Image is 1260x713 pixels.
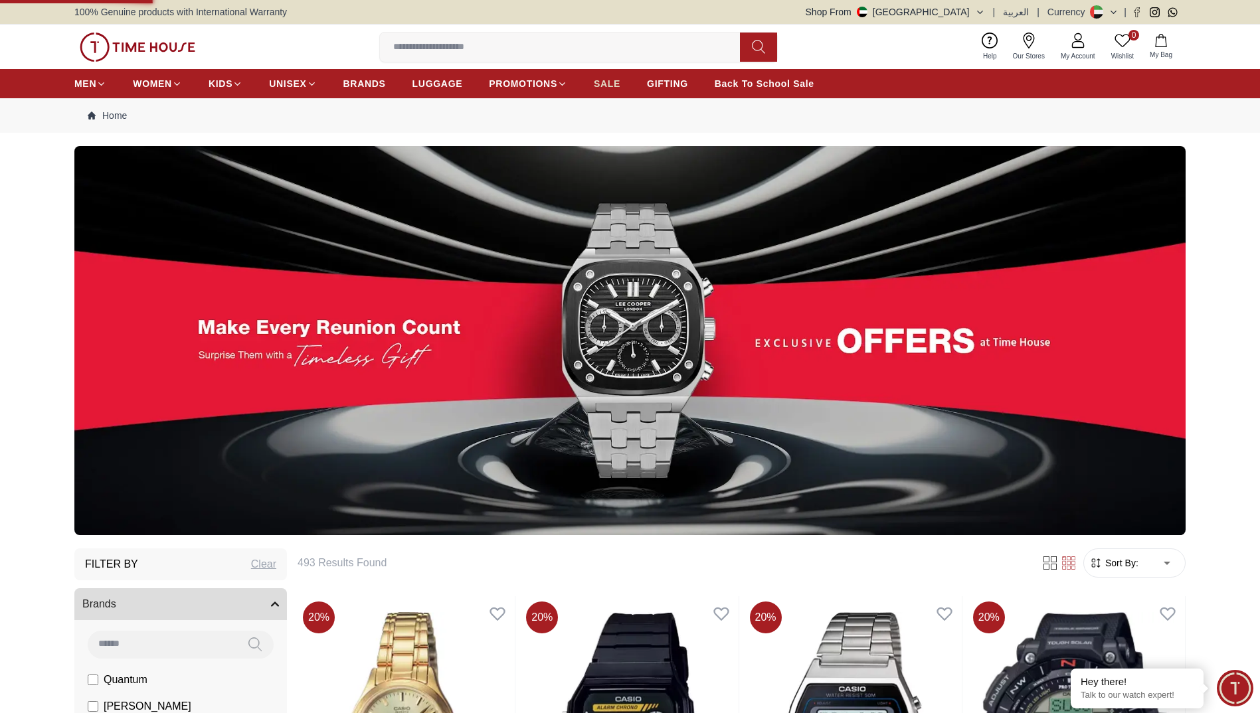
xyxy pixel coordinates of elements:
[1132,7,1142,17] a: Facebook
[806,5,985,19] button: Shop From[GEOGRAPHIC_DATA]
[74,5,287,19] span: 100% Genuine products with International Warranty
[133,77,172,90] span: WOMEN
[209,77,232,90] span: KIDS
[269,72,316,96] a: UNISEX
[1124,5,1126,19] span: |
[489,72,567,96] a: PROMOTIONS
[975,30,1005,64] a: Help
[74,72,106,96] a: MEN
[526,601,558,633] span: 20 %
[1081,690,1194,701] p: Talk to our watch expert!
[74,98,1186,133] nav: Breadcrumb
[298,555,1025,571] h6: 493 Results Found
[1150,7,1160,17] a: Instagram
[715,77,814,90] span: Back To School Sale
[594,72,620,96] a: SALE
[133,72,182,96] a: WOMEN
[303,601,335,633] span: 20 %
[1047,5,1091,19] div: Currency
[343,77,386,90] span: BRANDS
[1055,51,1101,61] span: My Account
[104,672,147,688] span: Quantum
[74,588,287,620] button: Brands
[1103,30,1142,64] a: 0Wishlist
[80,33,195,62] img: ...
[1106,51,1139,61] span: Wishlist
[1217,670,1253,706] div: Chat Widget
[750,601,782,633] span: 20 %
[209,72,242,96] a: KIDS
[1089,556,1138,570] button: Sort By:
[647,72,688,96] a: GIFTING
[1081,675,1194,688] div: Hey there!
[715,72,814,96] a: Back To School Sale
[1144,50,1178,60] span: My Bag
[85,556,138,572] h3: Filter By
[88,674,98,685] input: Quantum
[647,77,688,90] span: GIFTING
[1003,5,1029,19] button: العربية
[857,7,867,17] img: United Arab Emirates
[978,51,1002,61] span: Help
[88,701,98,712] input: [PERSON_NAME]
[1103,556,1138,570] span: Sort By:
[1005,30,1053,64] a: Our Stores
[594,77,620,90] span: SALE
[74,77,96,90] span: MEN
[82,596,116,612] span: Brands
[251,556,276,572] div: Clear
[74,146,1186,535] img: ...
[269,77,306,90] span: UNISEX
[412,72,463,96] a: LUGGAGE
[1037,5,1039,19] span: |
[1168,7,1178,17] a: Whatsapp
[993,5,996,19] span: |
[1128,30,1139,40] span: 0
[343,72,386,96] a: BRANDS
[1142,31,1180,62] button: My Bag
[489,77,557,90] span: PROMOTIONS
[412,77,463,90] span: LUGGAGE
[973,601,1005,633] span: 20 %
[88,109,127,122] a: Home
[1008,51,1050,61] span: Our Stores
